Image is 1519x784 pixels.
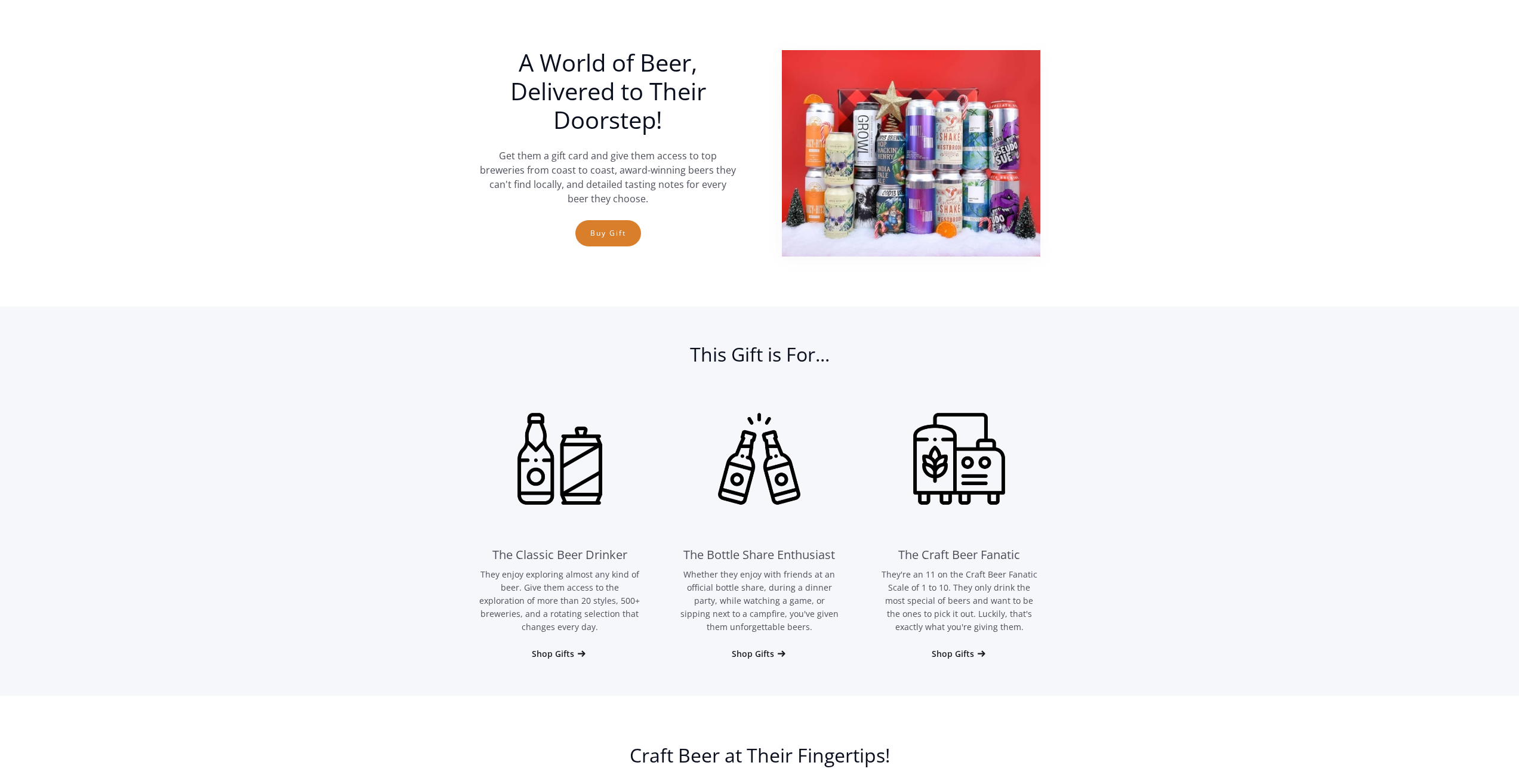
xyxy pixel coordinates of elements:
[732,648,787,660] a: Shop Gifts
[532,648,574,660] div: Shop Gifts
[932,648,987,660] a: Shop Gifts
[683,545,835,564] div: The Bottle Share Enthusiast
[492,545,627,564] div: The Classic Beer Drinker
[479,568,641,634] p: They enjoy exploring almost any kind of beer. Give them access to the exploration of more than 20...
[898,545,1020,564] div: The Craft Beer Fanatic
[575,220,641,246] a: Buy Gift
[679,568,840,634] p: Whether they enjoy with friends at an official bottle share, during a dinner party, while watchin...
[932,648,974,660] div: Shop Gifts
[879,568,1040,634] p: They're an 11 on the Craft Beer Fanatic Scale of 1 to 10. They only drink the most special of bee...
[479,342,1040,378] h2: This Gift is For...
[732,648,774,660] div: Shop Gifts
[479,743,1040,779] h2: Craft Beer at Their Fingertips!
[532,648,587,660] a: Shop Gifts
[479,48,737,134] h1: A World of Beer, Delivered to Their Doorstep!
[479,149,737,206] p: Get them a gift card and give them access to top breweries from coast to coast, award-winning bee...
